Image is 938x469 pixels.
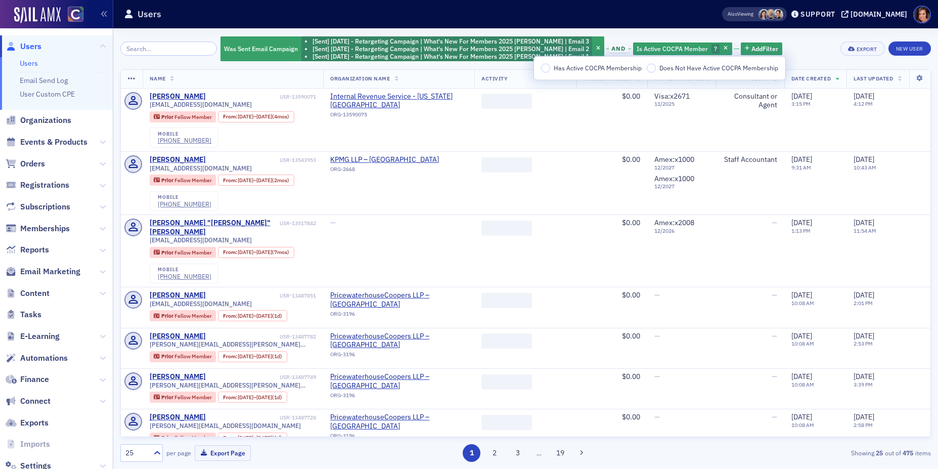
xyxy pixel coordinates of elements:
[150,372,206,381] a: [PERSON_NAME]
[800,10,835,19] div: Support
[161,434,174,441] span: Prior
[138,8,161,20] h1: Users
[791,218,812,227] span: [DATE]
[330,311,467,321] div: ORG-3196
[20,417,49,429] span: Exports
[654,164,708,171] span: 12 / 2027
[854,340,873,347] time: 2:53 PM
[791,155,812,164] span: [DATE]
[554,64,642,72] span: Has Active COCPA Membership
[854,227,876,234] time: 11:54 AM
[654,101,708,107] span: 11 / 2025
[150,92,206,101] div: [PERSON_NAME]
[330,218,336,227] span: —
[238,113,253,120] span: [DATE]
[791,227,811,234] time: 1:13 PM
[791,300,814,307] time: 10:08 AM
[161,394,174,401] span: Prior
[758,9,769,20] span: Stacy Svendsen
[6,201,70,212] a: Subscriptions
[772,290,777,300] span: —
[6,244,49,255] a: Reports
[20,137,87,148] span: Events & Products
[150,75,166,82] span: Name
[218,392,287,403] div: From: 2024-09-11 00:00:00
[20,59,38,68] a: Users
[150,433,216,444] div: Prior: Prior: Fellow Member
[609,45,629,53] span: and
[330,351,467,361] div: ORG-3196
[637,45,708,53] span: Is Active COCPA Member
[256,394,272,401] span: [DATE]
[654,183,708,190] span: 12 / 2027
[791,92,812,101] span: [DATE]
[207,157,316,163] div: USR-13543953
[330,372,467,390] a: PricewaterhouseCoopers LLP – [GEOGRAPHIC_DATA]
[854,421,873,429] time: 2:58 PM
[150,340,317,348] span: [PERSON_NAME][EMAIL_ADDRESS][PERSON_NAME][DOMAIN_NAME]
[158,267,211,273] div: mobile
[158,273,211,280] div: [PHONE_NUMBER]
[330,155,439,164] span: KPMG LLP – Denver
[150,392,216,403] div: Prior: Prior: Fellow Member
[166,448,191,457] label: per page
[150,219,278,236] a: [PERSON_NAME] "[PERSON_NAME]" [PERSON_NAME]
[312,45,589,53] li: [Sent] [DATE] - Retargeting Campaign | What's New For Members 2025 [PERSON_NAME] | Email 2
[791,421,814,429] time: 10:08 AM
[14,7,61,23] a: SailAMX
[223,353,238,360] span: From :
[20,331,60,342] span: E-Learning
[20,115,71,126] span: Organizations
[330,92,467,110] a: Internal Revenue Service - [US_STATE][GEOGRAPHIC_DATA]
[6,439,50,450] a: Imports
[174,249,212,256] span: Fellow Member
[20,201,70,212] span: Subscriptions
[854,290,874,300] span: [DATE]
[150,332,206,341] a: [PERSON_NAME]
[622,218,640,227] span: $0.00
[486,444,504,462] button: 2
[6,288,50,299] a: Content
[330,372,467,390] span: PricewaterhouseCoopers LLP – Denver
[6,374,49,385] a: Finance
[622,290,640,300] span: $0.00
[751,44,778,53] span: Add Filter
[654,92,690,101] span: Visa : x2671
[238,353,253,360] span: [DATE]
[207,333,316,340] div: USR-13487782
[481,415,532,430] span: ‌
[6,180,69,191] a: Registrations
[218,310,287,321] div: From: 2024-09-11 00:00:00
[6,115,71,126] a: Organizations
[150,236,252,244] span: [EMAIL_ADDRESS][DOMAIN_NAME]
[238,177,289,184] div: – (2mos)
[463,444,480,462] button: 1
[174,312,212,319] span: Fellow Member
[791,75,831,82] span: Date Created
[791,290,812,300] span: [DATE]
[154,435,211,441] a: Prior Fellow Member
[238,113,289,120] div: – (4mos)
[6,223,70,234] a: Memberships
[481,221,532,236] span: ‌
[772,218,777,227] span: —
[154,313,211,319] a: Prior Fellow Member
[150,310,216,321] div: Prior: Prior: Fellow Member
[654,75,708,82] span: Payment Methods
[791,100,811,107] time: 3:15 PM
[854,164,876,171] time: 10:43 AM
[20,76,68,85] a: Email Send Log
[224,45,298,53] span: Was Sent Email Campaign
[874,448,885,457] strong: 25
[120,41,217,56] input: Search…
[150,155,206,164] div: [PERSON_NAME]
[647,64,656,73] input: Does Not Have Active COCPA Membership
[330,291,467,309] span: PricewaterhouseCoopers LLP – Denver
[207,374,316,380] div: USR-13487749
[6,137,87,148] a: Events & Products
[174,353,212,360] span: Fellow Member
[509,444,526,462] button: 3
[223,313,238,319] span: From :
